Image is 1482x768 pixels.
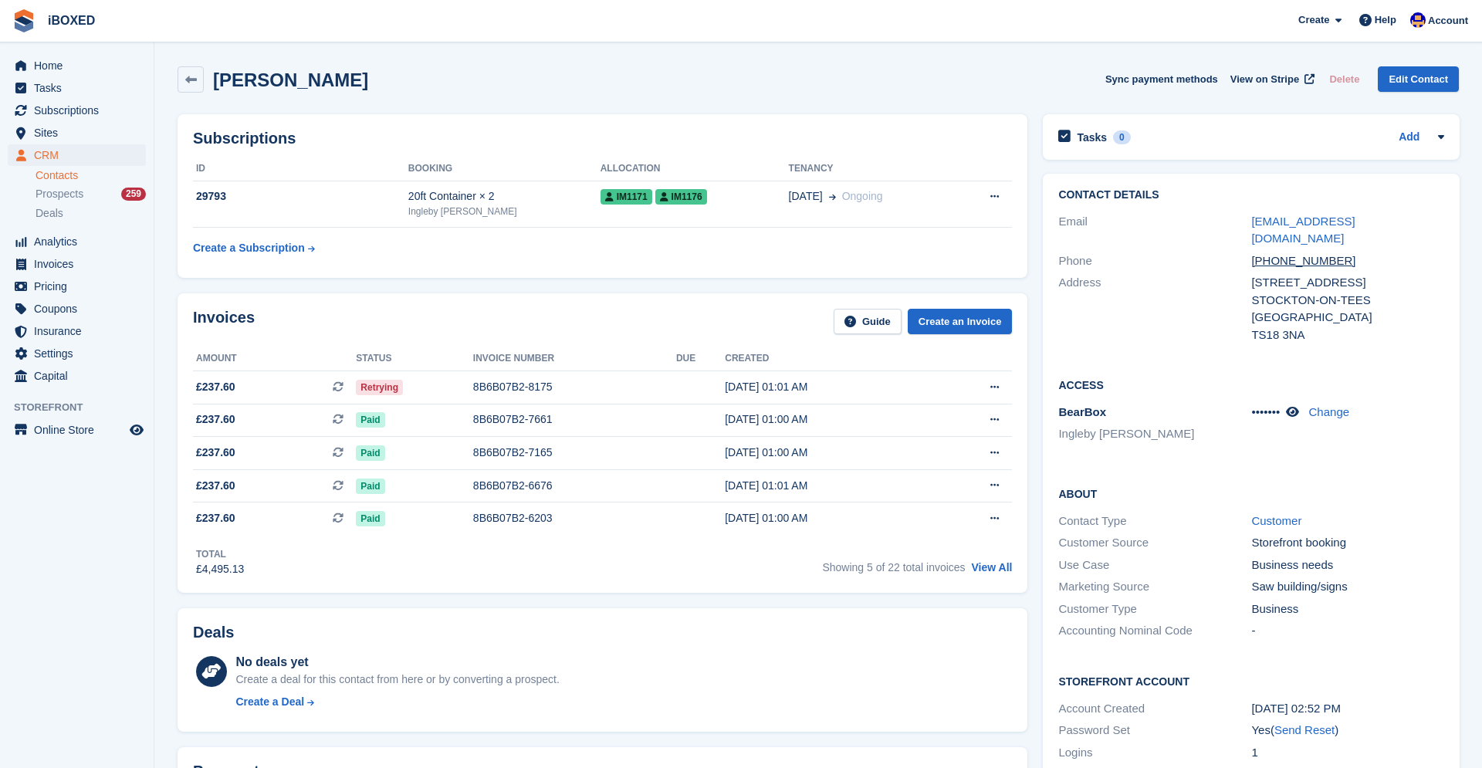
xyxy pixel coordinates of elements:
span: Create [1298,12,1329,28]
a: View All [972,561,1013,573]
a: Add [1399,129,1419,147]
h2: Access [1058,377,1444,392]
div: 259 [121,188,146,201]
span: Subscriptions [34,100,127,121]
span: £237.60 [196,478,235,494]
a: Send Reset [1274,723,1335,736]
div: Saw building/signs [1251,578,1444,596]
span: Retrying [356,380,403,395]
button: Sync payment methods [1105,66,1218,92]
div: 1 [1251,744,1444,762]
span: BearBox [1058,405,1106,418]
div: Create a deal for this contact from here or by converting a prospect. [235,672,559,688]
a: Guide [834,309,902,334]
a: menu [8,122,146,144]
h2: About [1058,485,1444,501]
div: Storefront booking [1251,534,1444,552]
div: Accounting Nominal Code [1058,622,1251,640]
a: Create a Subscription [193,234,315,262]
span: Paid [356,511,384,526]
a: menu [8,365,146,387]
th: ID [193,157,408,181]
a: Edit Contact [1378,66,1459,92]
span: ••••••• [1251,405,1280,418]
a: menu [8,100,146,121]
span: Online Store [34,419,127,441]
span: £237.60 [196,411,235,428]
th: Created [725,347,932,371]
span: £237.60 [196,445,235,461]
a: iBOXED [42,8,101,33]
a: Prospects 259 [36,186,146,202]
span: Account [1428,13,1468,29]
div: [GEOGRAPHIC_DATA] [1251,309,1444,326]
a: Change [1309,405,1350,418]
h2: Deals [193,624,234,641]
a: menu [8,77,146,99]
th: Invoice number [473,347,676,371]
span: [DATE] [789,188,823,205]
span: Tasks [34,77,127,99]
div: Logins [1058,744,1251,762]
h2: Storefront Account [1058,673,1444,688]
div: 20ft Container × 2 [408,188,601,205]
span: Paid [356,479,384,494]
a: [EMAIL_ADDRESS][DOMAIN_NAME] [1251,215,1355,245]
a: Customer [1251,514,1301,527]
img: Noor Rashid [1410,12,1426,28]
span: Help [1375,12,1396,28]
div: [STREET_ADDRESS] [1251,274,1444,292]
div: - [1251,622,1444,640]
span: Paid [356,412,384,428]
div: Business [1251,601,1444,618]
a: menu [8,55,146,76]
span: Prospects [36,187,83,201]
div: 8B6B07B2-8175 [473,379,676,395]
div: [DATE] 01:00 AM [725,445,932,461]
span: Coupons [34,298,127,320]
div: [DATE] 02:52 PM [1251,700,1444,718]
th: Due [676,347,725,371]
a: menu [8,144,146,166]
span: IM1176 [655,189,707,205]
div: 8B6B07B2-7165 [473,445,676,461]
li: Ingleby [PERSON_NAME] [1058,425,1251,443]
div: Address [1058,274,1251,343]
div: [DATE] 01:01 AM [725,478,932,494]
th: Status [356,347,473,371]
a: menu [8,320,146,342]
span: Storefront [14,400,154,415]
span: Invoices [34,253,127,275]
th: Amount [193,347,356,371]
div: 8B6B07B2-6203 [473,510,676,526]
h2: [PERSON_NAME] [213,69,368,90]
div: No deals yet [235,653,559,672]
div: Customer Type [1058,601,1251,618]
div: [DATE] 01:00 AM [725,411,932,428]
span: Capital [34,365,127,387]
span: Insurance [34,320,127,342]
div: Yes [1251,722,1444,739]
span: Home [34,55,127,76]
h2: Contact Details [1058,189,1444,201]
a: Create an Invoice [908,309,1013,334]
a: menu [8,276,146,297]
th: Tenancy [789,157,956,181]
a: menu [8,419,146,441]
span: Deals [36,206,63,221]
div: Marketing Source [1058,578,1251,596]
div: £4,495.13 [196,561,244,577]
a: View on Stripe [1224,66,1318,92]
span: ( ) [1271,723,1338,736]
div: Password Set [1058,722,1251,739]
a: Create a Deal [235,694,559,710]
div: Email [1058,213,1251,248]
div: [DATE] 01:00 AM [725,510,932,526]
div: 8B6B07B2-7661 [473,411,676,428]
span: Settings [34,343,127,364]
div: Use Case [1058,557,1251,574]
span: Showing 5 of 22 total invoices [822,561,965,573]
div: Contact Type [1058,513,1251,530]
div: STOCKTON-ON-TEES [1251,292,1444,310]
h2: Subscriptions [193,130,1012,147]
